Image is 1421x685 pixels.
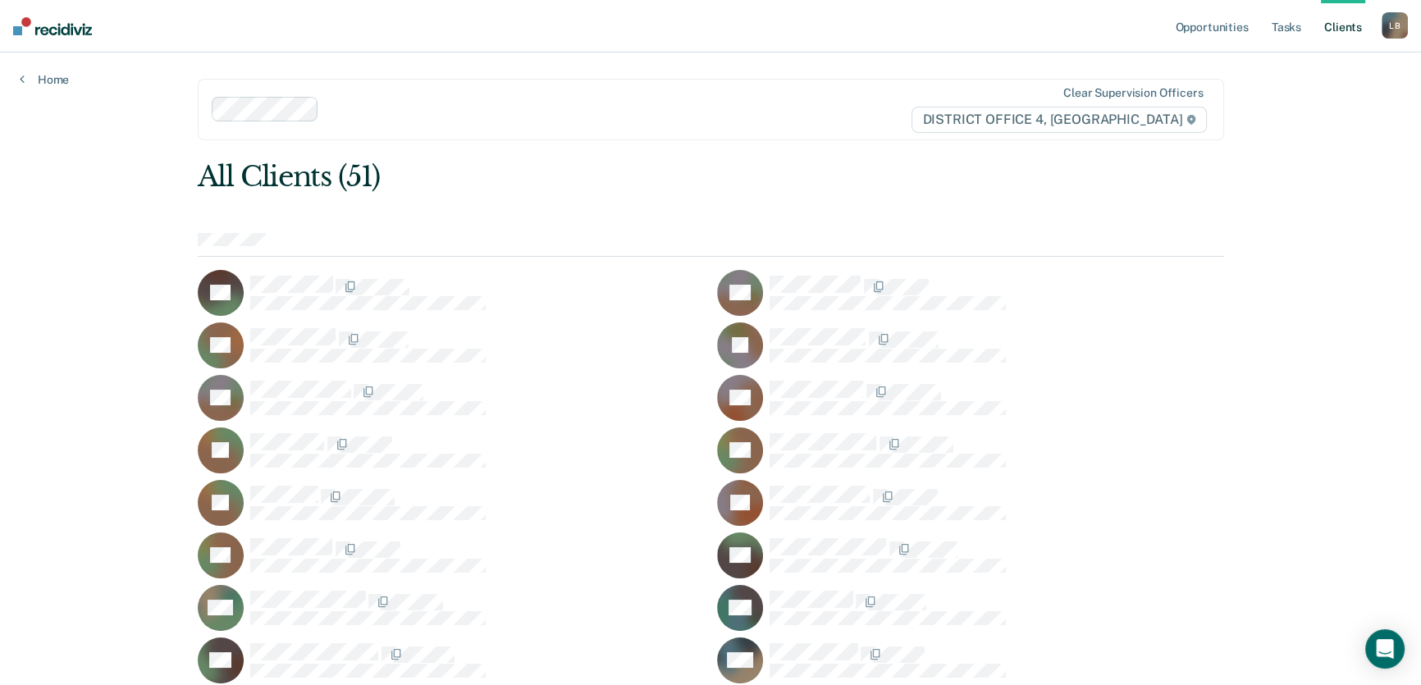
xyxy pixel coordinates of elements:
[20,72,69,87] a: Home
[1382,12,1408,39] button: LB
[198,160,1019,194] div: All Clients (51)
[1382,12,1408,39] div: L B
[1063,86,1203,100] div: Clear supervision officers
[912,107,1206,133] span: DISTRICT OFFICE 4, [GEOGRAPHIC_DATA]
[1365,629,1405,669] div: Open Intercom Messenger
[13,17,92,35] img: Recidiviz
